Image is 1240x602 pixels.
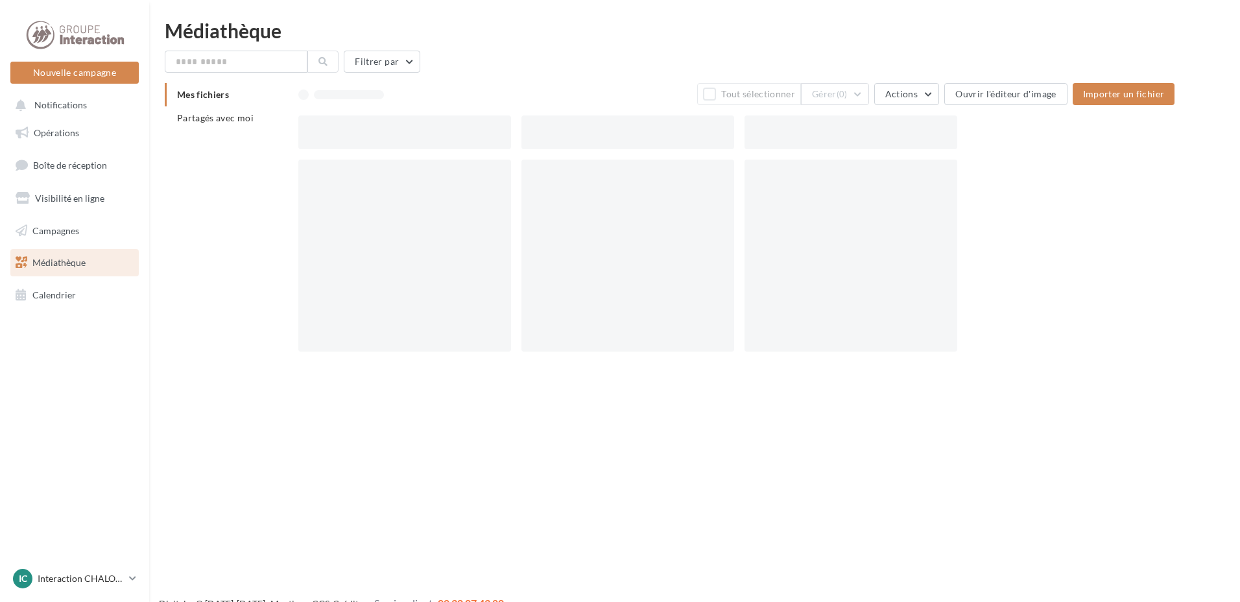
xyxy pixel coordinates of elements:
[32,257,86,268] span: Médiathèque
[344,51,420,73] button: Filtrer par
[10,62,139,84] button: Nouvelle campagne
[8,185,141,212] a: Visibilité en ligne
[8,282,141,309] a: Calendrier
[8,119,141,147] a: Opérations
[34,100,87,111] span: Notifications
[165,21,1224,40] div: Médiathèque
[32,224,79,235] span: Campagnes
[837,89,848,99] span: (0)
[10,566,139,591] a: IC Interaction CHALONS EN [GEOGRAPHIC_DATA]
[874,83,939,105] button: Actions
[697,83,801,105] button: Tout sélectionner
[38,572,124,585] p: Interaction CHALONS EN [GEOGRAPHIC_DATA]
[8,249,141,276] a: Médiathèque
[885,88,918,99] span: Actions
[8,217,141,245] a: Campagnes
[33,160,107,171] span: Boîte de réception
[801,83,869,105] button: Gérer(0)
[944,83,1067,105] button: Ouvrir l'éditeur d'image
[177,112,254,123] span: Partagés avec moi
[1083,88,1165,99] span: Importer un fichier
[32,289,76,300] span: Calendrier
[34,127,79,138] span: Opérations
[8,151,141,179] a: Boîte de réception
[35,193,104,204] span: Visibilité en ligne
[1073,83,1175,105] button: Importer un fichier
[19,572,27,585] span: IC
[177,89,229,100] span: Mes fichiers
